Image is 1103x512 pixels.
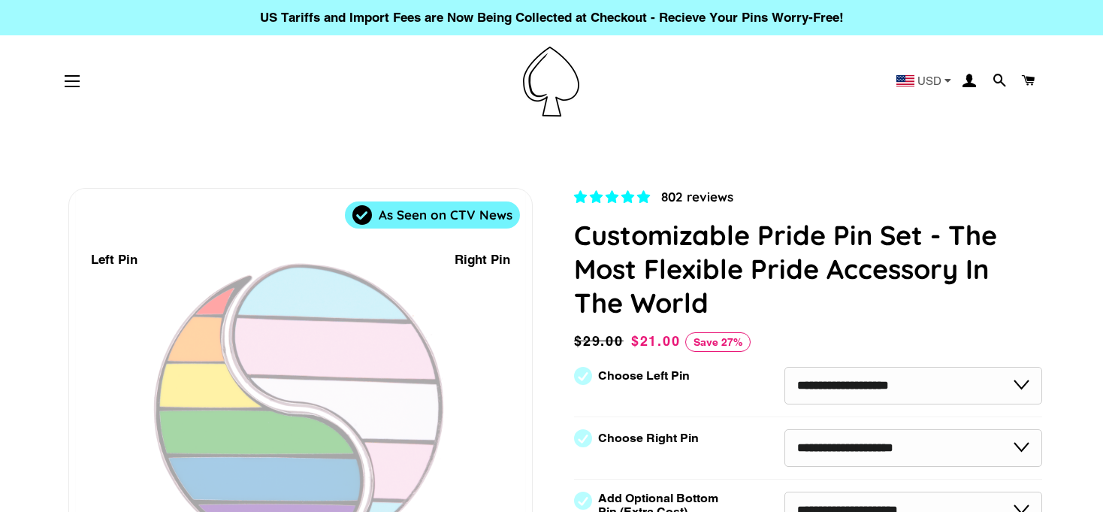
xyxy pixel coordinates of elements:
[661,189,733,204] span: 802 reviews
[574,189,654,204] span: 4.83 stars
[917,75,941,86] span: USD
[455,250,510,270] div: Right Pin
[598,369,690,383] label: Choose Left Pin
[574,218,1042,320] h1: Customizable Pride Pin Set - The Most Flexible Pride Accessory In The World
[598,432,699,445] label: Choose Right Pin
[574,331,627,352] span: $29.00
[523,47,579,117] img: Pin-Ace
[631,333,681,349] span: $21.00
[685,332,751,352] span: Save 27%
